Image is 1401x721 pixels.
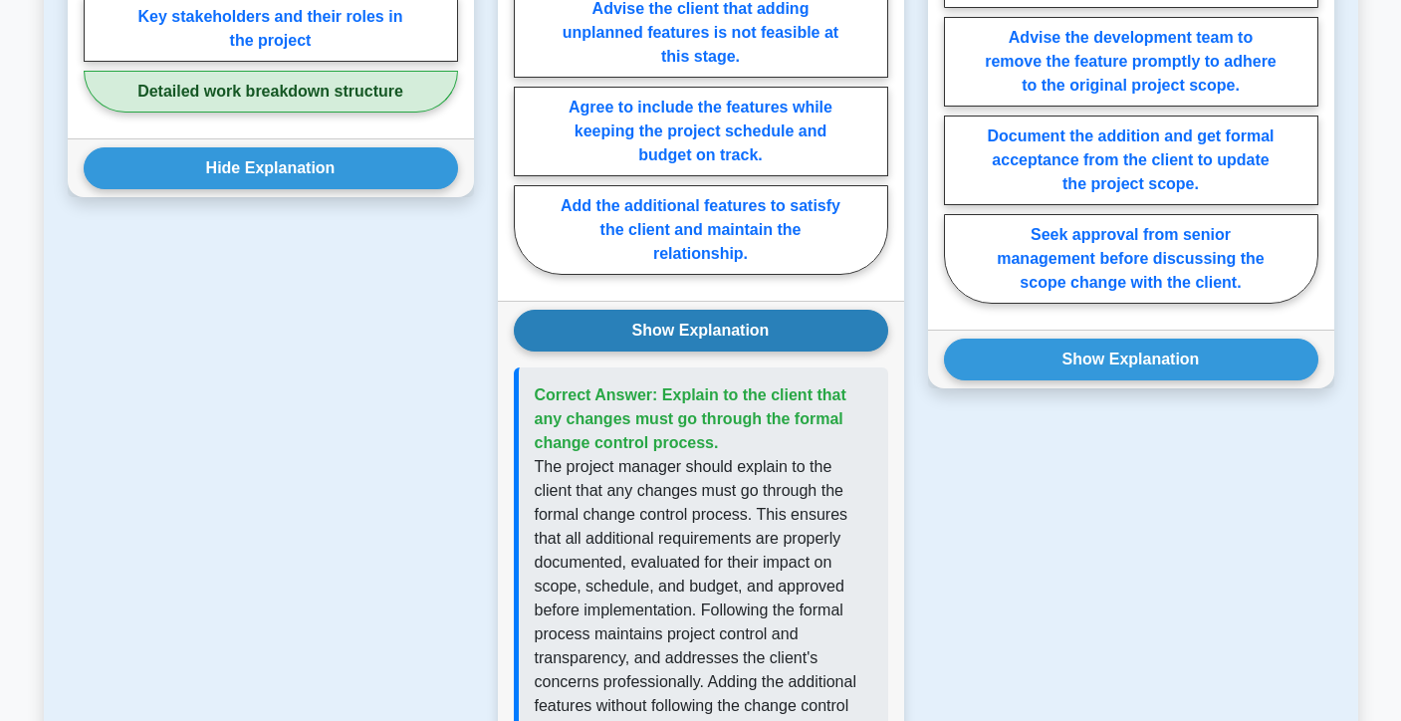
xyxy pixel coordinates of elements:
[514,185,888,275] label: Add the additional features to satisfy the client and maintain the relationship.
[535,386,846,451] span: Correct Answer: Explain to the client that any changes must go through the formal change control ...
[84,147,458,189] button: Hide Explanation
[514,87,888,176] label: Agree to include the features while keeping the project schedule and budget on track.
[944,17,1318,107] label: Advise the development team to remove the feature promptly to adhere to the original project scope.
[514,310,888,352] button: Show Explanation
[944,116,1318,205] label: Document the addition and get formal acceptance from the client to update the project scope.
[944,214,1318,304] label: Seek approval from senior management before discussing the scope change with the client.
[84,71,458,113] label: Detailed work breakdown structure
[944,339,1318,380] button: Show Explanation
